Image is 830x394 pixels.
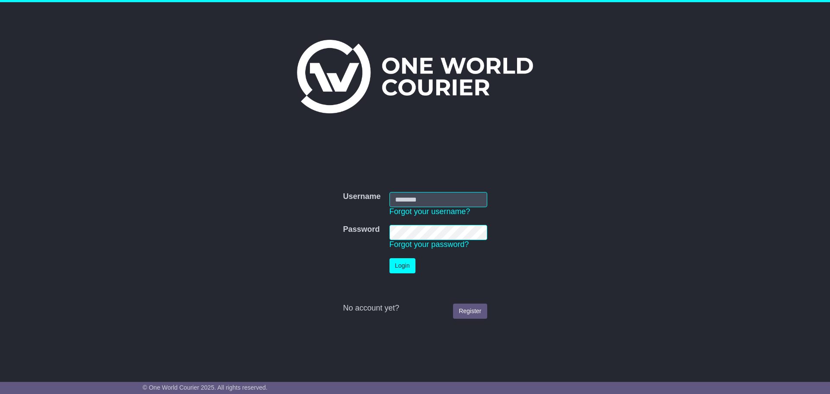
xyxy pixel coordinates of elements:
img: One World [297,40,533,113]
button: Login [389,258,415,273]
a: Forgot your password? [389,240,469,249]
span: © One World Courier 2025. All rights reserved. [143,384,268,391]
a: Forgot your username? [389,207,470,216]
div: No account yet? [343,304,487,313]
a: Register [453,304,487,319]
label: Username [343,192,380,202]
label: Password [343,225,380,234]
